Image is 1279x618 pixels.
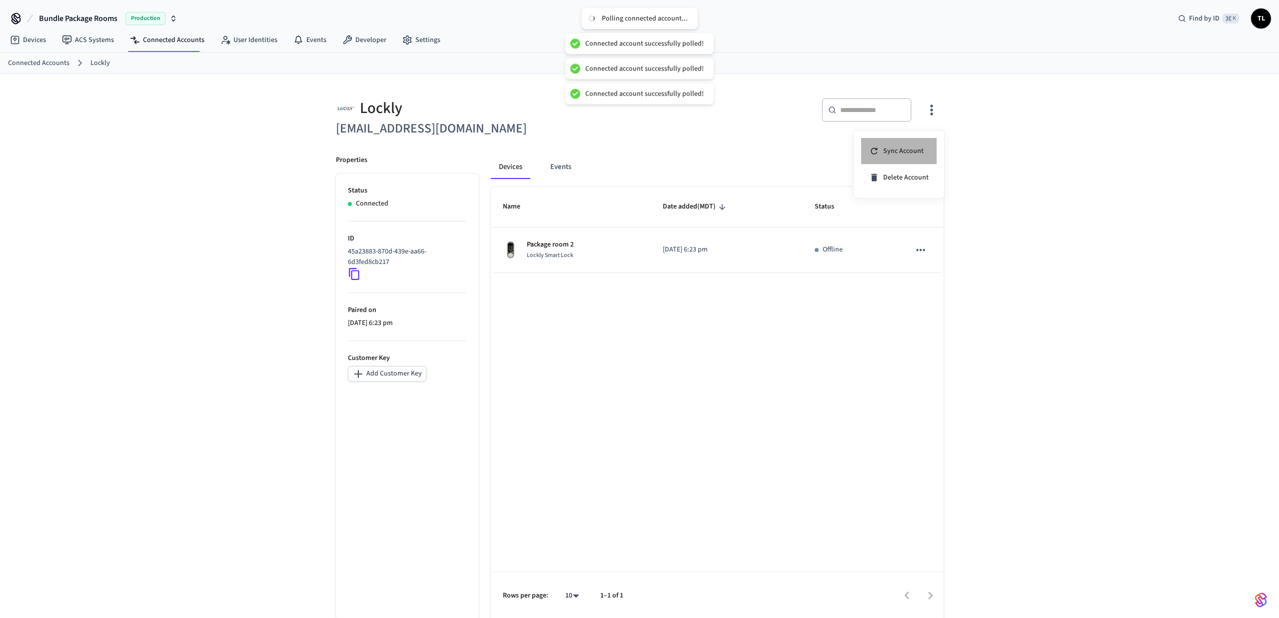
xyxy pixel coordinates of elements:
[602,14,688,23] div: Polling connected account...
[1255,592,1267,608] img: SeamLogoGradient.69752ec5.svg
[883,146,924,156] span: Sync Account
[585,39,704,48] div: Connected account successfully polled!
[883,172,929,182] span: Delete Account
[585,64,704,73] div: Connected account successfully polled!
[585,89,704,98] div: Connected account successfully polled!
